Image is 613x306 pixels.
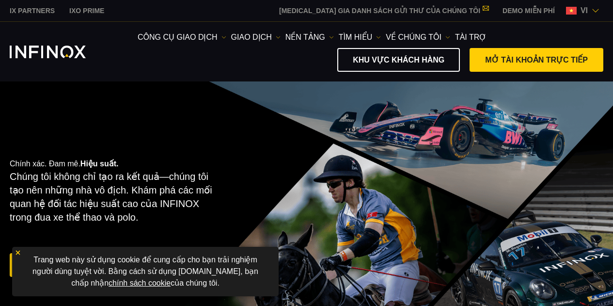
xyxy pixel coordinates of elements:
[17,252,274,291] p: Trang web này sử dụng cookie để cung cấp cho bạn trải nghiệm người dùng tuyệt vời. Bằng cách sử d...
[109,279,171,287] a: chính sách cookie
[10,46,109,58] a: INFINOX Logo
[470,48,603,72] a: MỞ TÀI KHOẢN TRỰC TIẾP
[138,32,226,43] a: công cụ giao dịch
[337,48,460,72] a: KHU VỰC KHÁCH HÀNG
[10,144,277,295] div: Chính xác. Đam mê.
[80,160,119,168] strong: Hiệu suất.
[455,32,487,43] a: Tài trợ
[10,253,152,277] a: Mở Tài khoản Trực tuyến
[577,5,592,16] span: vi
[10,170,223,224] p: Chúng tôi không chỉ tạo ra kết quả—chúng tôi tạo nên những nhà vô địch. Khám phá các mối quan hệ ...
[339,32,381,43] a: Tìm hiểu
[285,32,334,43] a: NỀN TẢNG
[231,32,281,43] a: GIAO DỊCH
[2,6,62,16] a: INFINOX
[272,7,495,15] a: [MEDICAL_DATA] GIA DANH SÁCH GỬI THƯ CỦA CHÚNG TÔI
[386,32,450,43] a: VỀ CHÚNG TÔI
[15,249,21,256] img: yellow close icon
[495,6,562,16] a: INFINOX MENU
[62,6,111,16] a: INFINOX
